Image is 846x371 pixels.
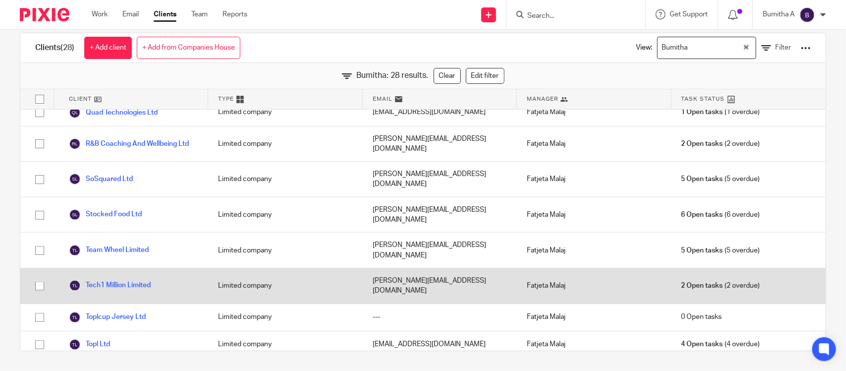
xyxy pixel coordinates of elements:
[363,304,517,331] div: ---
[84,37,132,59] a: + Add client
[681,174,760,184] span: (5 overdue)
[363,268,517,304] div: [PERSON_NAME][EMAIL_ADDRESS][DOMAIN_NAME]
[681,107,760,117] span: (1 overdue)
[208,304,362,331] div: Limited company
[69,339,110,351] a: Topl Ltd
[681,210,760,220] span: (6 overdue)
[681,281,723,291] span: 2 Open tasks
[526,12,616,21] input: Search
[191,9,208,19] a: Team
[681,246,723,255] span: 5 Open tasks
[434,68,461,84] a: Clear
[208,162,362,197] div: Limited company
[517,304,671,331] div: Fatjeta Malaj
[69,280,81,292] img: svg%3E
[517,197,671,233] div: Fatjeta Malaj
[363,99,517,126] div: [EMAIL_ADDRESS][DOMAIN_NAME]
[660,39,690,57] span: Bumitha
[69,339,81,351] img: svg%3E
[691,39,741,57] input: Search for option
[363,126,517,162] div: [PERSON_NAME][EMAIL_ADDRESS][DOMAIN_NAME]
[357,70,429,81] span: Bumitha: 28 results.
[681,312,722,322] span: 0 Open tasks
[681,281,760,291] span: (2 overdue)
[363,233,517,268] div: [PERSON_NAME][EMAIL_ADDRESS][DOMAIN_NAME]
[137,37,240,59] a: + Add from Companies House
[527,95,558,103] span: Manager
[681,210,723,220] span: 6 Open tasks
[681,95,725,103] span: Task Status
[60,44,74,52] span: (28)
[763,9,794,19] p: Bumitha A
[466,68,505,84] a: Edit filter
[681,339,760,349] span: (4 overdue)
[799,7,815,23] img: svg%3E
[92,9,108,19] a: Work
[69,245,81,256] img: svg%3E
[69,209,142,221] a: Stocked Food Ltd
[657,37,756,59] div: Search for option
[69,245,149,256] a: Team Wheel Limited
[69,95,92,103] span: Client
[517,331,671,358] div: Fatjeta Malaj
[681,174,723,184] span: 5 Open tasks
[208,331,362,358] div: Limited company
[681,139,760,149] span: (2 overdue)
[681,107,723,117] span: 1 Open tasks
[218,95,234,103] span: Type
[154,9,176,19] a: Clients
[363,162,517,197] div: [PERSON_NAME][EMAIL_ADDRESS][DOMAIN_NAME]
[69,107,158,119] a: Quad Technologies Ltd
[35,43,74,53] h1: Clients
[621,33,811,62] div: View:
[681,246,760,255] span: (5 overdue)
[517,99,671,126] div: Fatjeta Malaj
[517,162,671,197] div: Fatjeta Malaj
[69,311,81,323] img: svg%3E
[373,95,393,103] span: Email
[363,197,517,233] div: [PERSON_NAME][EMAIL_ADDRESS][DOMAIN_NAME]
[681,339,723,349] span: 4 Open tasks
[517,126,671,162] div: Fatjeta Malaj
[517,268,671,304] div: Fatjeta Malaj
[208,99,362,126] div: Limited company
[775,44,791,51] span: Filter
[208,126,362,162] div: Limited company
[744,44,749,52] button: Clear Selected
[517,233,671,268] div: Fatjeta Malaj
[122,9,139,19] a: Email
[208,233,362,268] div: Limited company
[30,90,49,109] input: Select all
[20,8,69,21] img: Pixie
[69,209,81,221] img: svg%3E
[363,331,517,358] div: [EMAIL_ADDRESS][DOMAIN_NAME]
[208,268,362,304] div: Limited company
[69,311,146,323] a: Toplcup Jersey Ltd
[69,173,133,185] a: SoSquared Ltd
[208,197,362,233] div: Limited company
[69,173,81,185] img: svg%3E
[670,11,708,18] span: Get Support
[223,9,247,19] a: Reports
[69,138,81,150] img: svg%3E
[69,138,189,150] a: R&B Coaching And Wellbeing Ltd
[69,107,81,119] img: svg%3E
[681,139,723,149] span: 2 Open tasks
[69,280,151,292] a: Tech1 Million Limited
